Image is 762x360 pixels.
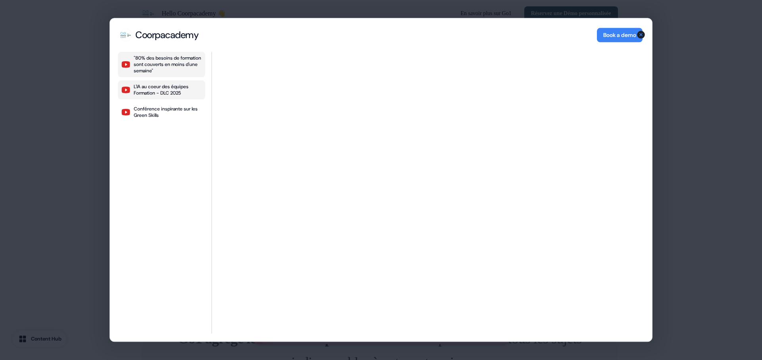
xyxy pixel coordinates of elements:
[134,55,202,74] div: "80% des besoins de formation sont couverts en moins d'une semaine"
[597,28,643,42] button: Book a demo
[118,80,205,99] button: L'IA au coeur des équipes Formation - DLC 2025
[118,52,205,77] button: "80% des besoins de formation sont couverts en moins d'une semaine"
[118,103,205,122] button: Conférence inspirante sur les Green Skills
[135,29,198,41] div: Coorpacademy
[134,106,202,118] div: Conférence inspirante sur les Green Skills
[134,83,202,96] div: L'IA au coeur des équipes Formation - DLC 2025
